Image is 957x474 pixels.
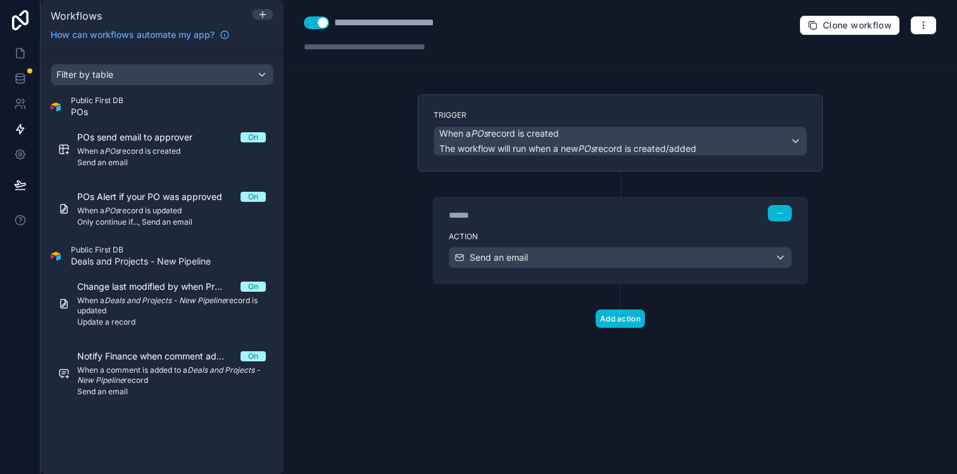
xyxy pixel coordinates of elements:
[51,28,215,41] span: How can workflows automate my app?
[596,309,645,328] button: Add action
[470,251,528,264] span: Send an email
[578,143,595,154] em: POs
[449,232,792,242] label: Action
[449,247,792,268] button: Send an email
[434,127,807,156] button: When aPOsrecord is createdThe workflow will run when a newPOsrecord is created/added
[439,143,696,154] span: The workflow will run when a new record is created/added
[799,15,900,35] button: Clone workflow
[471,128,488,139] em: POs
[434,110,807,120] label: Trigger
[439,127,559,140] span: When a record is created
[51,9,102,22] span: Workflows
[46,28,235,41] a: How can workflows automate my app?
[823,20,892,31] span: Clone workflow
